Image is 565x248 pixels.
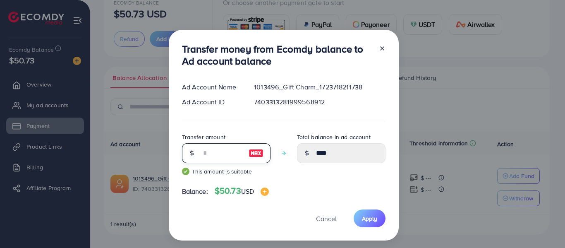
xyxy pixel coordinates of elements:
[241,187,254,196] span: USD
[354,209,385,227] button: Apply
[175,97,248,107] div: Ad Account ID
[182,133,225,141] label: Transfer amount
[247,97,392,107] div: 7403313281999568912
[306,209,347,227] button: Cancel
[182,43,372,67] h3: Transfer money from Ecomdy balance to Ad account balance
[297,133,371,141] label: Total balance in ad account
[362,214,377,223] span: Apply
[182,168,189,175] img: guide
[316,214,337,223] span: Cancel
[182,187,208,196] span: Balance:
[215,186,269,196] h4: $50.73
[175,82,248,92] div: Ad Account Name
[261,188,269,196] img: image
[249,148,263,158] img: image
[530,211,559,242] iframe: Chat
[182,167,271,176] small: This amount is suitable
[247,82,392,92] div: 1013496_Gift Charm_1723718211738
